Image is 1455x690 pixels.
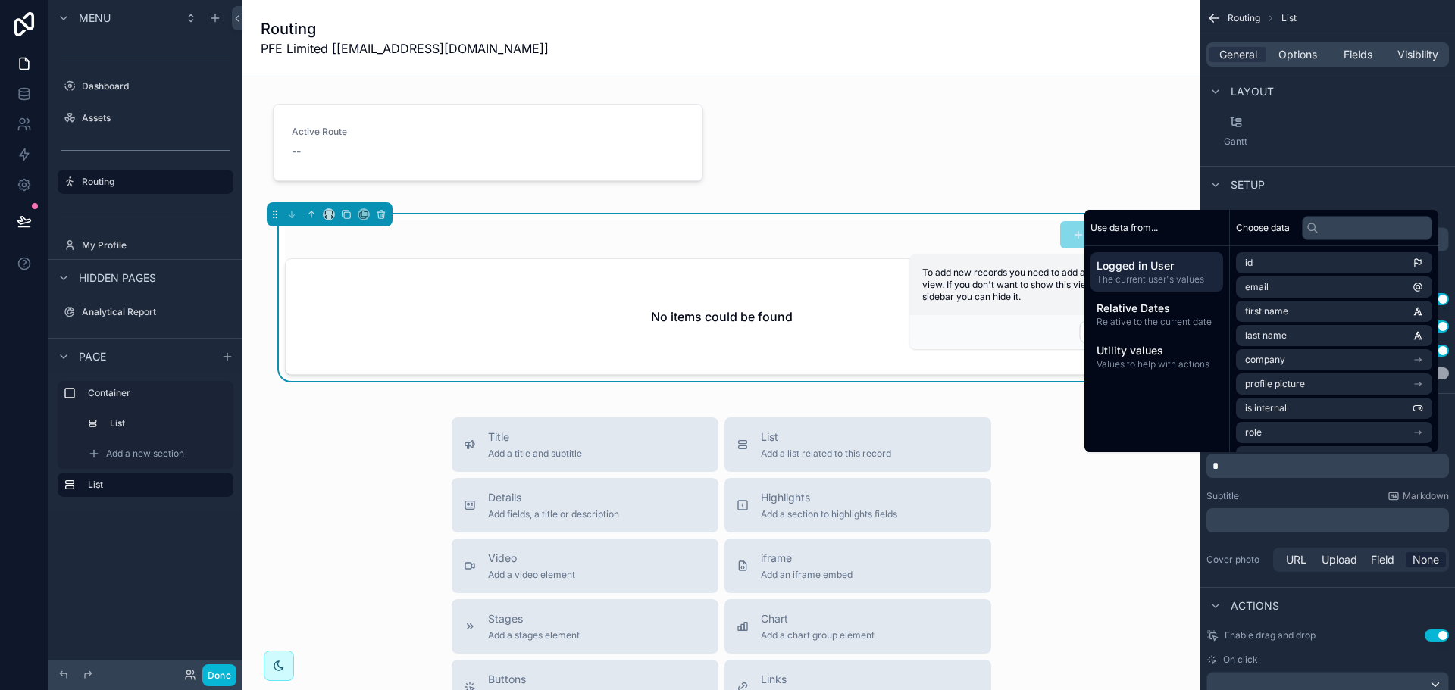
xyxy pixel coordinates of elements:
[1228,12,1260,24] span: Routing
[1286,552,1306,567] span: URL
[1371,552,1394,567] span: Field
[58,106,233,130] a: Assets
[1322,552,1357,567] span: Upload
[1090,222,1158,234] span: Use data from...
[761,551,853,566] span: iframe
[724,478,991,532] button: HighlightsAdd a section to highlights fields
[88,479,221,491] label: List
[82,239,230,251] label: My Profile
[1231,598,1279,614] span: Actions
[1080,321,1141,343] button: Add a view
[761,490,897,505] span: Highlights
[1278,47,1317,62] span: Options
[261,18,549,39] h1: Routing
[651,308,793,326] h2: No items could be found
[724,417,991,472] button: ListAdd a list related to this record
[1388,490,1449,502] a: Markdown
[1403,490,1449,502] span: Markdown
[58,300,233,324] a: Analytical Report
[761,569,853,581] span: Add an iframe embed
[58,233,233,258] a: My Profile
[488,629,580,642] span: Add a stages element
[761,508,897,520] span: Add a section to highlights fields
[1097,316,1217,328] span: Relative to the current date
[1219,47,1257,62] span: General
[488,611,580,626] span: Stages
[452,539,718,593] button: VideoAdd a video element
[261,39,549,58] span: PFE Limited [[EMAIL_ADDRESS][DOMAIN_NAME]]
[82,306,230,318] label: Analytical Report
[58,170,233,194] a: Routing
[79,349,106,364] span: Page
[1060,221,1158,248] button: New Route
[82,112,230,124] label: Assets
[1206,508,1449,532] div: scrollable content
[761,429,891,445] span: List
[1344,47,1372,62] span: Fields
[1413,552,1439,567] span: None
[452,599,718,654] button: StagesAdd a stages element
[1097,258,1217,273] span: Logged in User
[1097,301,1217,316] span: Relative Dates
[82,80,230,92] label: Dashboard
[1097,358,1217,370] span: Values to help with actions
[1231,84,1274,99] span: Layout
[1084,246,1229,382] div: scrollable content
[58,74,233,98] a: Dashboard
[761,611,875,626] span: Chart
[761,672,825,687] span: Links
[202,664,236,686] button: Done
[488,672,595,687] span: Buttons
[761,448,891,460] span: Add a list related to this record
[488,508,619,520] span: Add fields, a title or description
[488,569,575,581] span: Add a video element
[452,417,718,472] button: TitleAdd a title and subtitle
[1224,136,1247,148] span: Gantt
[488,490,619,505] span: Details
[110,417,224,429] label: List
[88,387,227,399] label: Container
[724,539,991,593] button: iframeAdd an iframe embed
[1281,12,1297,24] span: List
[106,448,184,460] span: Add a new section
[488,551,575,566] span: Video
[1206,454,1449,478] div: scrollable content
[1206,490,1239,502] label: Subtitle
[82,176,224,188] label: Routing
[1223,654,1258,666] span: On click
[452,478,718,532] button: DetailsAdd fields, a title or description
[761,629,875,642] span: Add a chart group element
[1097,343,1217,358] span: Utility values
[1206,108,1265,154] button: Gantt
[1225,629,1316,642] span: Enable drag and drop
[79,11,111,26] span: Menu
[488,429,582,445] span: Title
[1097,273,1217,286] span: The current user's values
[488,448,582,460] span: Add a title and subtitle
[1236,222,1290,234] span: Choose data
[79,270,156,286] span: Hidden pages
[48,374,242,512] div: scrollable content
[1397,47,1438,62] span: Visibility
[922,267,1119,302] span: To add new records you need to add a 'Route' view. If you don't want to show this view in the sid...
[1231,177,1265,192] span: Setup
[1206,554,1267,566] label: Cover photo
[1206,208,1246,220] label: Grouping
[724,599,991,654] button: ChartAdd a chart group element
